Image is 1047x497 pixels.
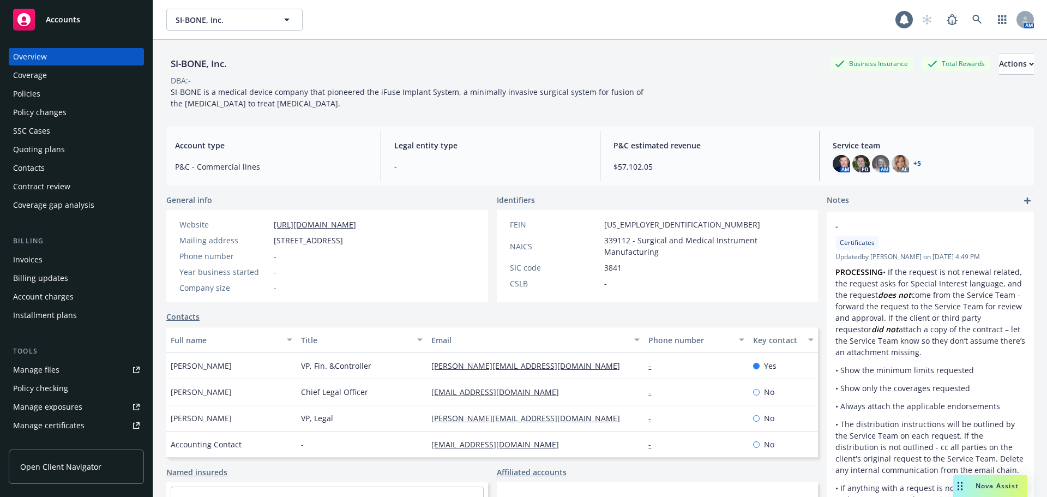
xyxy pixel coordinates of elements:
div: Tools [9,346,144,357]
a: Account charges [9,288,144,306]
div: Drag to move [953,475,967,497]
p: • Show only the coverages requested [835,382,1025,394]
span: $57,102.05 [613,161,806,172]
button: SI-BONE, Inc. [166,9,303,31]
a: Switch app [991,9,1013,31]
span: [PERSON_NAME] [171,360,232,372]
div: Billing updates [13,270,68,287]
button: Key contact [749,327,818,353]
span: Accounts [46,15,80,24]
div: Key contact [753,334,802,346]
a: Manage exposures [9,398,144,416]
span: Chief Legal Officer [301,386,368,398]
p: • Always attach the applicable endorsements [835,400,1025,412]
div: Phone number [648,334,732,346]
img: photo [852,155,870,172]
span: Service team [833,140,1025,151]
div: Title [301,334,411,346]
span: Identifiers [497,194,535,206]
a: Quoting plans [9,141,144,158]
span: - [394,161,587,172]
button: Phone number [644,327,748,353]
div: Manage exposures [13,398,82,416]
span: No [764,439,774,450]
a: SSC Cases [9,122,144,140]
p: • Show the minimum limits requested [835,364,1025,376]
a: Coverage [9,67,144,84]
a: Start snowing [916,9,938,31]
a: Affiliated accounts [497,466,567,478]
span: - [274,250,276,262]
div: Manage certificates [13,417,85,434]
a: Accounts [9,4,144,35]
span: Yes [764,360,777,372]
span: General info [166,194,212,206]
div: Quoting plans [13,141,65,158]
div: Website [179,219,269,230]
div: Coverage gap analysis [13,196,94,214]
div: Overview [13,48,47,65]
div: Manage claims [13,435,68,453]
div: Total Rewards [922,57,990,70]
a: Report a Bug [941,9,963,31]
a: Coverage gap analysis [9,196,144,214]
a: Contract review [9,178,144,195]
img: photo [872,155,889,172]
a: Policy checking [9,380,144,397]
img: photo [892,155,909,172]
span: Accounting Contact [171,439,242,450]
span: VP, Fin. &Controller [301,360,371,372]
div: Mailing address [179,235,269,246]
span: Certificates [840,238,875,248]
a: Contacts [9,159,144,177]
span: [PERSON_NAME] [171,386,232,398]
span: SI-BONE is a medical device company that pioneered the iFuse Implant System, a minimally invasive... [171,87,646,109]
div: Billing [9,236,144,247]
a: Invoices [9,251,144,268]
div: Policy changes [13,104,67,121]
a: [PERSON_NAME][EMAIL_ADDRESS][DOMAIN_NAME] [431,361,629,371]
a: [PERSON_NAME][EMAIL_ADDRESS][DOMAIN_NAME] [431,413,629,423]
div: Year business started [179,266,269,278]
a: Manage certificates [9,417,144,434]
span: - [835,220,997,232]
a: Policy changes [9,104,144,121]
a: - [648,361,660,371]
span: P&C estimated revenue [613,140,806,151]
div: Account charges [13,288,74,306]
button: Email [427,327,644,353]
a: Installment plans [9,307,144,324]
span: [STREET_ADDRESS] [274,235,343,246]
div: Invoices [13,251,43,268]
span: - [604,278,607,289]
span: Nova Assist [976,481,1019,490]
em: does not [878,290,911,300]
a: Manage claims [9,435,144,453]
div: Manage files [13,361,59,379]
div: NAICS [510,241,600,252]
div: CSLB [510,278,600,289]
div: Phone number [179,250,269,262]
span: - [274,282,276,294]
button: Actions [999,53,1034,75]
span: Open Client Navigator [20,461,101,472]
p: • The distribution instructions will be outlined by the Service Team on each request. If the dist... [835,418,1025,476]
span: 339112 - Surgical and Medical Instrument Manufacturing [604,235,805,258]
div: DBA: - [171,75,191,86]
a: Contacts [166,311,200,322]
a: Billing updates [9,270,144,287]
div: SIC code [510,262,600,273]
span: Notes [827,194,849,207]
span: [US_EMPLOYER_IDENTIFICATION_NUMBER] [604,219,760,230]
span: [PERSON_NAME] [171,412,232,424]
a: Search [966,9,988,31]
div: Contract review [13,178,70,195]
a: - [648,387,660,397]
a: Manage files [9,361,144,379]
a: [EMAIL_ADDRESS][DOMAIN_NAME] [431,387,568,397]
a: Named insureds [166,466,227,478]
a: +5 [913,160,921,167]
button: Title [297,327,427,353]
span: P&C - Commercial lines [175,161,368,172]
